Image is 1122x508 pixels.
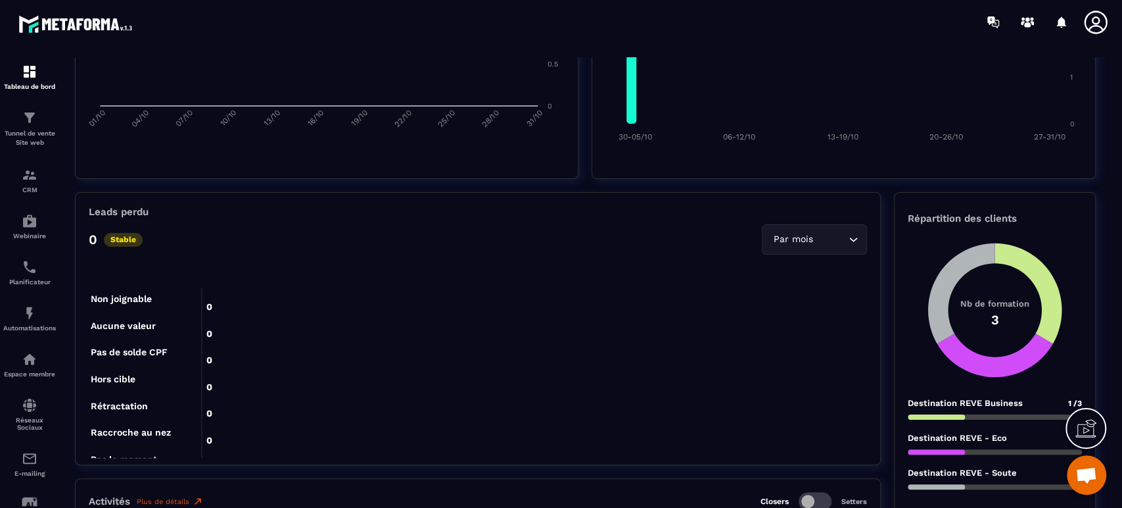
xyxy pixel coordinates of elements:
[350,108,369,128] tspan: 19/10
[480,108,501,129] tspan: 28/10
[908,398,1023,408] p: Destination REVE Business
[89,232,97,247] p: 0
[723,132,755,141] tspan: 06-12/10
[3,417,56,431] p: Réseaux Sociaux
[174,108,195,128] tspan: 07/10
[22,167,37,183] img: formation
[137,496,203,507] a: Plus de détails
[22,305,37,321] img: automations
[91,320,156,331] tspan: Aucune valeur
[816,232,845,247] input: Search for option
[908,468,1017,478] p: Destination REVE - Soute
[89,495,130,507] p: Activités
[619,132,652,141] tspan: 30-05/10
[3,83,56,90] p: Tableau de bord
[89,206,149,218] p: Leads perdu
[1067,455,1106,495] div: Ouvrir le chat
[262,108,281,128] tspan: 13/10
[3,249,56,295] a: schedulerschedulerPlanificateur
[91,374,135,384] tspan: Hors cible
[91,293,152,305] tspan: Non joignable
[22,259,37,275] img: scheduler
[3,203,56,249] a: automationsautomationsWebinaire
[91,427,171,438] tspan: Raccroche au nez
[908,213,1082,224] p: Répartition des clients
[762,224,867,255] div: Search for option
[18,12,137,36] img: logo
[827,132,858,141] tspan: 13-19/10
[218,108,238,128] tspan: 10/10
[760,497,789,506] p: Closers
[525,108,544,128] tspan: 31/10
[22,451,37,467] img: email
[3,295,56,342] a: automationsautomationsAutomatisations
[87,108,106,128] tspan: 01/10
[91,401,148,411] tspan: Rétractation
[3,470,56,477] p: E-mailing
[91,347,168,357] tspan: Pas de solde CPF
[3,370,56,378] p: Espace membre
[129,108,151,129] tspan: 04/10
[908,433,1007,443] p: Destination REVE - Eco
[3,324,56,332] p: Automatisations
[3,186,56,193] p: CRM
[1070,73,1073,82] tspan: 1
[547,60,557,68] tspan: 0.5
[392,108,413,129] tspan: 22/10
[1070,120,1075,128] tspan: 0
[547,102,551,111] tspan: 0
[22,110,37,126] img: formation
[929,132,963,141] tspan: 20-26/10
[3,129,56,147] p: Tunnel de vente Site web
[22,397,37,413] img: social-network
[1068,399,1082,408] span: 1 /3
[91,454,157,465] tspan: Pas le moment
[770,232,816,247] span: Par mois
[22,213,37,229] img: automations
[1034,132,1065,141] tspan: 27-31/10
[3,388,56,441] a: social-networksocial-networkRéseaux Sociaux
[3,278,56,286] p: Planificateur
[3,232,56,240] p: Webinaire
[193,496,203,507] img: narrow-up-right-o.6b7c60e2.svg
[306,108,325,128] tspan: 16/10
[436,108,457,129] tspan: 25/10
[22,351,37,367] img: automations
[3,157,56,203] a: formationformationCRM
[22,64,37,80] img: formation
[3,100,56,157] a: formationformationTunnel de vente Site web
[3,54,56,100] a: formationformationTableau de bord
[104,233,143,247] p: Stable
[841,497,867,506] p: Setters
[3,441,56,487] a: emailemailE-mailing
[3,342,56,388] a: automationsautomationsEspace membre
